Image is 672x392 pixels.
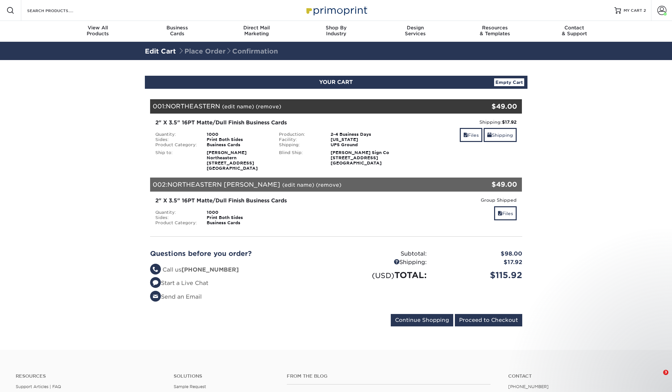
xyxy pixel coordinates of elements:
[178,47,278,55] span: Place Order Confirmation
[494,206,517,220] a: Files
[222,103,254,110] a: (edit name)
[58,25,138,31] span: View All
[336,258,432,267] div: Shipping:
[644,8,646,13] span: 2
[484,128,517,142] a: Shipping
[202,137,274,142] div: Print Both Sides
[202,220,274,226] div: Business Cards
[150,210,202,215] div: Quantity:
[137,25,217,37] div: Cards
[403,197,517,203] div: Group Shipped
[145,47,176,55] a: Edit Cart
[150,220,202,226] div: Product Category:
[155,197,393,205] div: 2" X 3.5" 16PT Matte/Dull Finish Business Cards
[498,211,502,216] span: files
[150,215,202,220] div: Sides:
[202,215,274,220] div: Print Both Sides
[296,21,376,42] a: Shop ByIndustry
[391,314,453,326] input: Continue Shopping
[460,180,517,189] div: $49.00
[16,373,164,379] h4: Resources
[207,150,258,171] strong: [PERSON_NAME] Northeastern [STREET_ADDRESS] [GEOGRAPHIC_DATA]
[150,266,331,274] li: Call us
[137,21,217,42] a: BusinessCards
[202,132,274,137] div: 1000
[167,181,280,188] span: NORTHEASTERN [PERSON_NAME]
[181,266,239,273] strong: [PHONE_NUMBER]
[455,314,522,326] input: Proceed to Checkout
[455,25,535,37] div: & Templates
[535,25,614,31] span: Contact
[274,142,326,148] div: Shipping:
[26,7,90,14] input: SEARCH PRODUCTS.....
[282,182,314,188] a: (edit name)
[336,269,432,281] div: TOTAL:
[155,119,393,127] div: 2" X 3.5" 16PT Matte/Dull Finish Business Cards
[326,137,398,142] div: [US_STATE]
[432,250,527,258] div: $98.00
[202,210,274,215] div: 1000
[376,21,455,42] a: DesignServices
[287,373,491,379] h4: From the Blog
[303,3,369,17] img: Primoprint
[460,102,517,111] div: $49.00
[460,128,482,142] a: Files
[274,132,326,137] div: Production:
[217,25,296,37] div: Marketing
[256,103,281,110] a: (remove)
[150,293,202,300] a: Send an Email
[535,21,614,42] a: Contact& Support
[150,250,331,258] h2: Questions before you order?
[202,142,274,148] div: Business Cards
[316,182,341,188] a: (remove)
[463,133,468,138] span: files
[376,25,455,31] span: Design
[150,280,208,286] a: Start a Live Chat
[455,25,535,31] span: Resources
[403,119,517,125] div: Shipping:
[432,269,527,281] div: $115.92
[319,79,353,85] span: YOUR CART
[663,370,668,375] span: 3
[508,384,549,389] a: [PHONE_NUMBER]
[217,25,296,31] span: Direct Mail
[58,21,138,42] a: View AllProducts
[494,78,524,86] a: Empty Cart
[150,150,202,171] div: Ship to:
[296,25,376,37] div: Industry
[174,373,277,379] h4: Solutions
[455,21,535,42] a: Resources& Templates
[326,142,398,148] div: UPS Ground
[274,137,326,142] div: Facility:
[150,178,460,192] div: 002:
[535,25,614,37] div: & Support
[150,132,202,137] div: Quantity:
[137,25,217,31] span: Business
[326,132,398,137] div: 2-4 Business Days
[274,150,326,166] div: Blind Ship:
[174,384,206,389] a: Sample Request
[296,25,376,31] span: Shop By
[372,271,394,280] small: (USD)
[150,137,202,142] div: Sides:
[331,150,389,165] strong: [PERSON_NAME] Sign Co [STREET_ADDRESS] [GEOGRAPHIC_DATA]
[217,21,296,42] a: Direct MailMarketing
[487,133,492,138] span: shipping
[624,8,642,13] span: MY CART
[508,373,656,379] a: Contact
[150,99,460,114] div: 001:
[336,250,432,258] div: Subtotal:
[650,370,665,385] iframe: Intercom live chat
[150,142,202,148] div: Product Category:
[502,119,517,125] strong: $17.92
[376,25,455,37] div: Services
[432,258,527,267] div: $17.92
[166,102,220,110] span: NORTHEASTERN
[58,25,138,37] div: Products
